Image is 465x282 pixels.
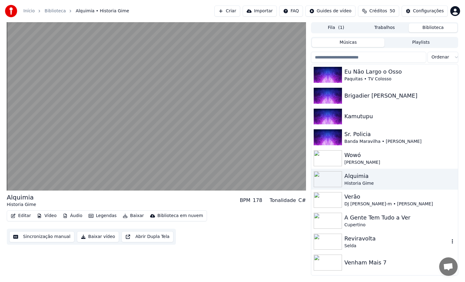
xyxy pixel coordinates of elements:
div: BPM [240,197,250,204]
button: Áudio [60,211,85,220]
div: A Gente Tem Tudo a Ver [344,213,455,222]
button: Guides de vídeo [305,6,356,17]
div: Historia Gime [344,180,455,187]
div: Wowó [344,151,455,159]
div: Alquimia [344,172,455,180]
div: Conversa aberta [439,257,458,276]
div: Biblioteca em nuvem [157,213,203,219]
div: Configurações [413,8,444,14]
div: [PERSON_NAME] [344,159,455,166]
div: Tonalidade [270,197,296,204]
div: Verão [344,192,455,201]
span: ( 1 ) [338,25,344,31]
button: Trabalhos [360,23,409,32]
div: Paquitas • TV Colosso [344,76,455,82]
div: DJ [PERSON_NAME]-m • [PERSON_NAME] [344,201,455,207]
div: Sr. Policia [344,130,455,139]
a: Início [23,8,35,14]
button: Importar [243,6,277,17]
a: Biblioteca [45,8,66,14]
span: Ordenar [431,54,449,60]
button: Créditos50 [358,6,399,17]
div: Eu Não Largo o Osso [344,67,455,76]
button: Baixar [120,211,146,220]
button: FAQ [279,6,303,17]
button: Músicas [312,38,385,47]
span: Créditos [369,8,387,14]
button: Abrir Dupla Tela [121,231,173,242]
div: Brigadier [PERSON_NAME] [344,91,455,100]
button: Criar [214,6,240,17]
div: Banda Maravilha • [PERSON_NAME] [344,139,455,145]
button: Legendas [86,211,119,220]
div: Reviravolta [344,234,449,243]
button: Sincronização manual [9,231,74,242]
nav: breadcrumb [23,8,129,14]
button: Editar [8,211,33,220]
img: youka [5,5,17,17]
div: Venham Mais 7 [344,258,455,267]
div: Kamutupu [344,112,455,121]
div: Selda [344,243,449,249]
span: Alquimia • Historia Gime [76,8,129,14]
button: Fila [312,23,360,32]
div: Cupertino [344,222,455,228]
div: C# [298,197,306,204]
button: Baixar vídeo [77,231,119,242]
button: Biblioteca [409,23,457,32]
div: Alquimia [7,193,36,202]
button: Playlists [384,38,457,47]
button: Configurações [402,6,448,17]
div: 178 [253,197,262,204]
div: Historia Gime [7,202,36,208]
button: Vídeo [34,211,59,220]
span: 50 [390,8,395,14]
